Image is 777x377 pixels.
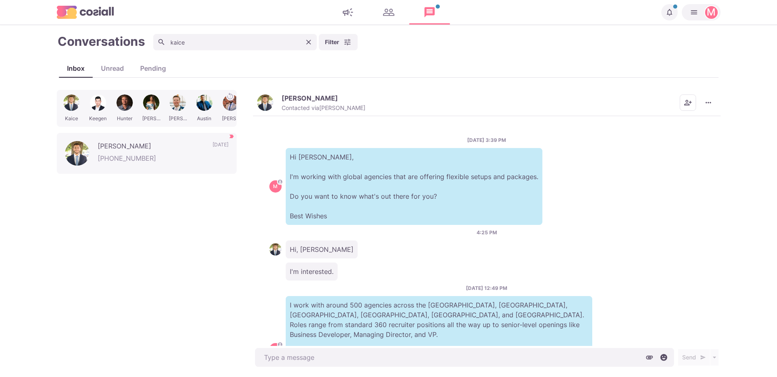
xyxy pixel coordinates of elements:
[93,63,132,73] div: Unread
[257,94,273,111] img: Kaice Ali
[257,94,365,112] button: Kaice Ali[PERSON_NAME]Contacted via[PERSON_NAME]
[700,94,717,111] button: More menu
[286,263,338,281] p: I'm interested.
[57,6,114,18] img: logo
[707,7,716,17] div: Martin
[132,63,174,73] div: Pending
[153,34,317,50] input: Search conversations
[213,141,228,153] p: [DATE]
[269,243,282,256] img: Kaice Ali
[282,94,338,102] p: [PERSON_NAME]
[278,180,282,184] svg: avatar
[98,153,228,166] p: [PHONE_NUMBER]
[286,148,542,225] p: Hi [PERSON_NAME], I'm working with global agencies that are offering flexible setups and packages...
[65,141,90,166] img: Kaice Ali
[282,104,365,112] p: Contacted via [PERSON_NAME]
[278,342,282,347] svg: avatar
[682,4,721,20] button: Martin
[678,349,710,366] button: Send
[319,34,358,50] button: Filter
[59,63,93,73] div: Inbox
[477,229,497,236] p: 4:25 PM
[286,240,358,258] p: Hi, [PERSON_NAME]
[658,351,670,364] button: Select emoji
[302,36,315,48] button: Clear
[58,34,145,49] h1: Conversations
[466,285,507,292] p: [DATE] 12:49 PM
[661,4,678,20] button: Notifications
[680,94,696,111] button: Add add contacts
[467,137,506,144] p: [DATE] 3:39 PM
[98,141,204,153] p: [PERSON_NAME]
[643,351,656,364] button: Attach files
[273,184,278,189] div: Martin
